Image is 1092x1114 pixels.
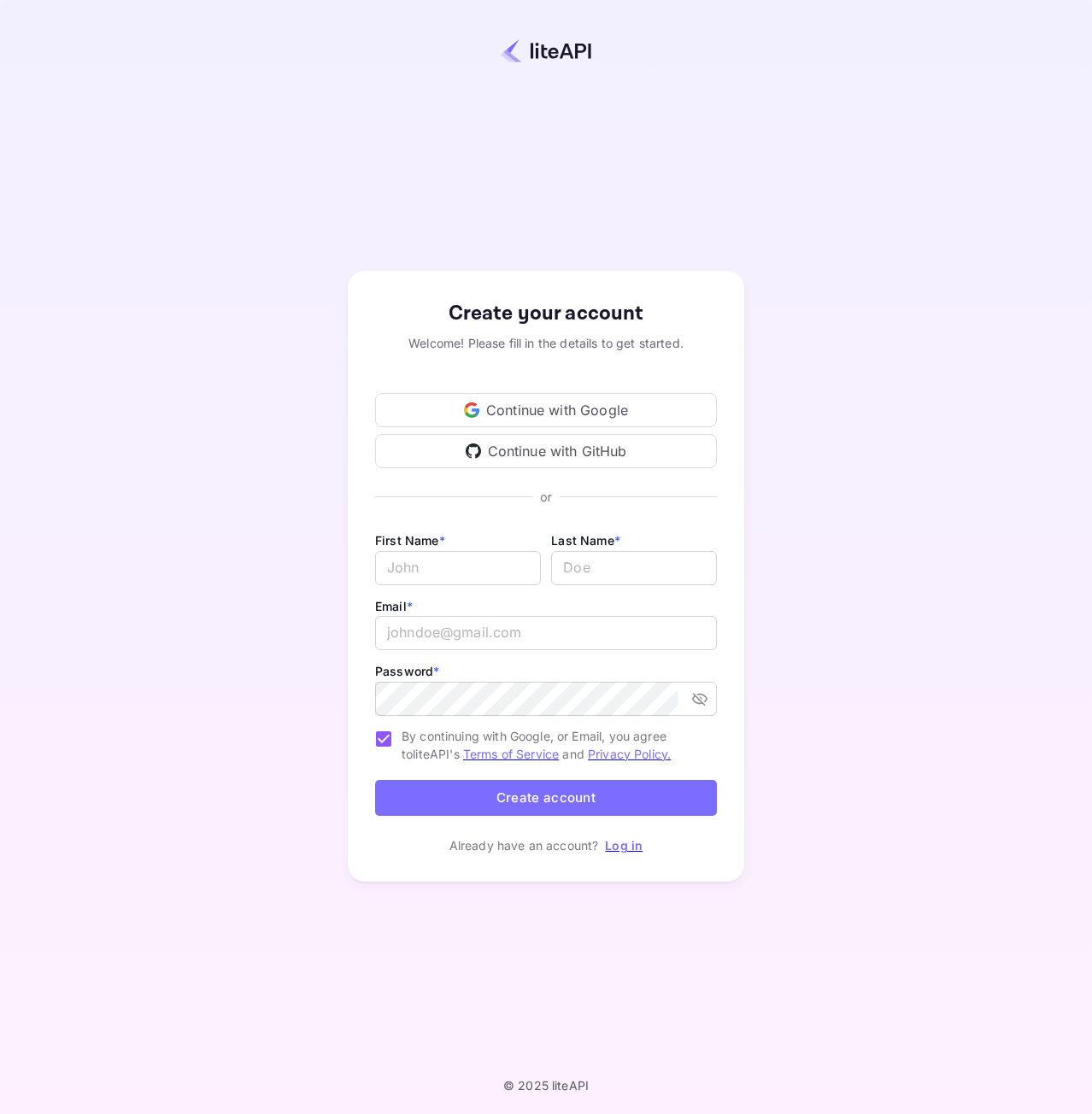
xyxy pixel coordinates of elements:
label: Last Name [551,533,620,548]
a: Privacy Policy. [588,747,671,761]
span: By continuing with Google, or Email, you agree to liteAPI's and [402,727,703,763]
label: Password [375,664,439,678]
a: Log in [605,838,643,853]
input: John [375,551,541,585]
label: Email [375,599,413,613]
a: Terms of Service [463,747,559,761]
img: liteapi [501,38,591,63]
div: Create your account [375,298,717,329]
button: toggle password visibility [684,683,715,714]
p: © 2025 liteAPI [503,1078,589,1093]
input: Doe [551,551,717,585]
button: Create account [375,780,717,817]
div: Welcome! Please fill in the details to get started. [375,334,717,352]
input: johndoe@gmail.com [375,616,717,650]
div: Continue with Google [375,393,717,427]
label: First Name [375,533,445,548]
div: Continue with GitHub [375,434,717,468]
p: Already have an account? [449,836,599,854]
